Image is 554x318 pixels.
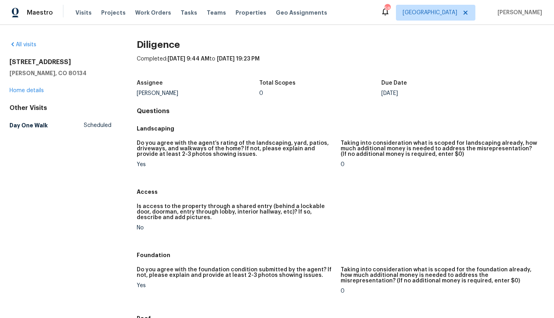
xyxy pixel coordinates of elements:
[259,91,382,96] div: 0
[137,188,545,196] h5: Access
[137,267,334,278] h5: Do you agree with the foundation condition submitted by the agent? If not, please explain and pro...
[9,58,111,66] h2: [STREET_ADDRESS]
[135,9,171,17] span: Work Orders
[137,107,545,115] h4: Questions
[137,125,545,132] h5: Landscaping
[137,41,545,49] h2: Diligence
[494,9,542,17] span: [PERSON_NAME]
[381,80,407,86] h5: Due Date
[137,283,334,288] div: Yes
[137,140,334,157] h5: Do you agree with the agent’s rating of the landscaping, yard, patios, driveways, and walkways of...
[84,121,111,129] span: Scheduled
[403,9,457,17] span: [GEOGRAPHIC_DATA]
[137,91,259,96] div: [PERSON_NAME]
[236,9,266,17] span: Properties
[9,69,111,77] h5: [PERSON_NAME], CO 80134
[217,56,260,62] span: [DATE] 19:23 PM
[137,55,545,76] div: Completed: to
[381,91,504,96] div: [DATE]
[341,288,538,294] div: 0
[9,121,48,129] h5: Day One Walk
[207,9,226,17] span: Teams
[341,162,538,167] div: 0
[9,88,44,93] a: Home details
[341,140,538,157] h5: Taking into consideration what is scoped for landscaping already, how much additional money is ne...
[137,80,163,86] h5: Assignee
[384,5,390,13] div: 58
[9,42,36,47] a: All visits
[341,267,538,284] h5: Taking into consideration what is scoped for the foundation already, how much additional money is...
[137,225,334,231] div: No
[276,9,327,17] span: Geo Assignments
[168,56,209,62] span: [DATE] 9:44 AM
[259,80,296,86] h5: Total Scopes
[181,10,197,15] span: Tasks
[75,9,92,17] span: Visits
[137,251,545,259] h5: Foundation
[137,162,334,167] div: Yes
[27,9,53,17] span: Maestro
[101,9,126,17] span: Projects
[9,118,111,132] a: Day One WalkScheduled
[137,204,334,220] h5: Is access to the property through a shared entry (behind a lockable door, doorman, entry through ...
[9,104,111,112] div: Other Visits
